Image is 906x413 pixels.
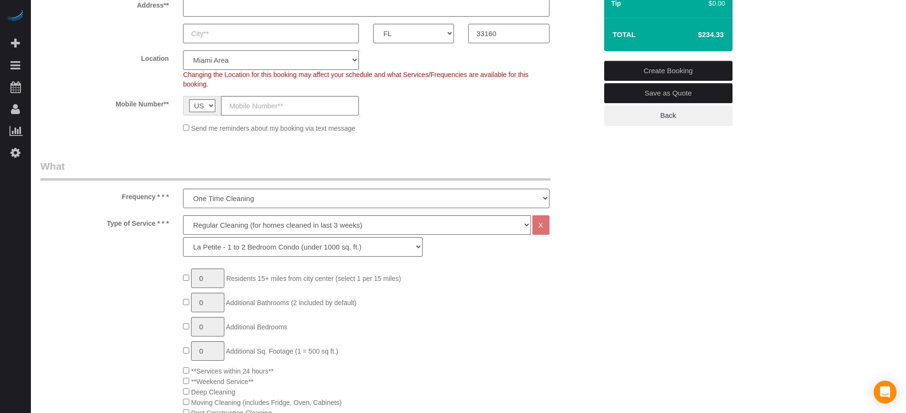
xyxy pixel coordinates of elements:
[226,347,338,355] span: Additional Sq. Footage (1 = 500 sq ft.)
[613,30,636,38] strong: Total
[226,323,287,331] span: Additional Bedrooms
[40,159,550,181] legend: What
[191,388,235,396] span: Deep Cleaning
[33,50,176,63] label: Location
[468,24,549,43] input: Zip Code**
[6,10,25,23] img: Automaid Logo
[191,125,356,132] span: Send me reminders about my booking via text message
[604,83,733,103] a: Save as Quote
[183,71,529,88] span: Changing the Location for this booking may affect your schedule and what Services/Frequencies are...
[191,399,342,406] span: Moving Cleaning (includes Fridge, Oven, Cabinets)
[604,106,733,125] a: Back
[33,215,176,228] label: Type of Service * * *
[226,275,401,282] span: Residents 15+ miles from city center (select 1 per 15 miles)
[221,96,359,115] input: Mobile Number**
[669,31,723,39] h4: $234.33
[33,189,176,202] label: Frequency * * *
[874,381,896,403] div: Open Intercom Messenger
[226,299,357,307] span: Additional Bathrooms (2 included by default)
[604,61,733,81] a: Create Booking
[191,367,274,375] span: **Services within 24 hours**
[33,96,176,109] label: Mobile Number**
